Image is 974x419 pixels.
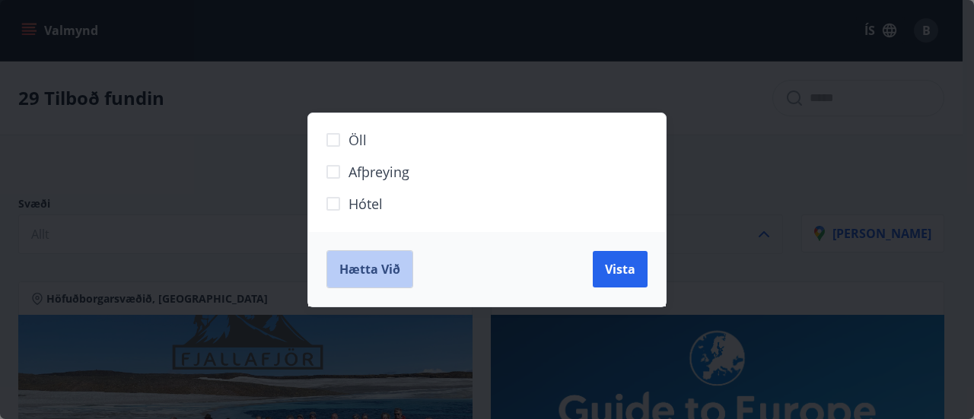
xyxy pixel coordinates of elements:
[349,162,409,182] span: Afþreying
[349,194,383,214] span: Hótel
[326,250,413,288] button: Hætta við
[593,251,648,287] button: Vista
[339,261,400,278] span: Hætta við
[605,261,635,278] span: Vista
[349,130,367,150] span: Öll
